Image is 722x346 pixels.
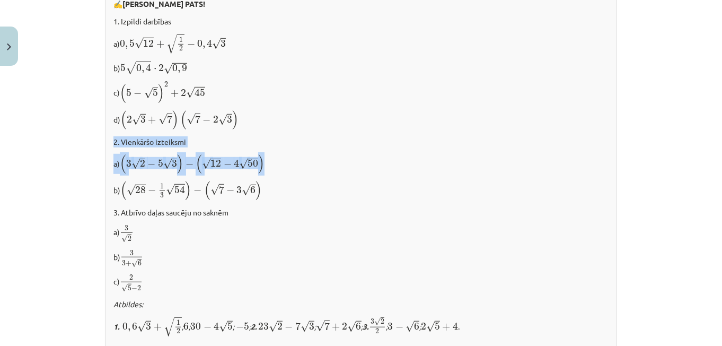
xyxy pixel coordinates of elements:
span: 5 [128,286,131,291]
span: 6 [251,186,256,194]
span: − [134,90,142,97]
span: 45 [195,89,205,97]
span: √ [127,185,135,196]
span: 3 [388,323,393,330]
span: ⋅ [154,68,156,71]
span: − [285,323,293,331]
span: √ [316,321,324,332]
span: 6 [356,323,362,330]
span: 2 [140,160,145,167]
span: √ [218,114,227,125]
span: + [154,323,162,331]
span: 3 [160,193,164,198]
span: 4 [453,322,458,330]
span: − [226,187,234,194]
span: 3 [309,323,314,330]
span: 2 [181,89,186,97]
span: 3 [221,40,226,47]
i: ; [369,322,420,331]
span: 5 [227,323,233,330]
span: − [131,286,137,291]
span: 3 [146,323,151,330]
span: 2 [277,323,283,330]
span: 7 [295,322,301,330]
span: √ [269,321,277,332]
span: 5 [158,160,163,167]
span: 3 [237,186,242,194]
span: + [156,40,164,48]
p: с) [113,274,609,292]
span: 4 [234,159,239,167]
span: 1 [160,184,164,189]
span: √ [121,235,128,243]
span: √ [210,184,219,195]
span: √ [131,259,138,267]
span: √ [137,321,146,332]
span: 6 [414,323,419,330]
span: 7 [324,322,330,330]
span: 3 [122,261,126,266]
span: 2 [137,286,141,291]
span: 9 [182,64,187,72]
span: 2 [213,116,218,123]
i: 1. [113,322,119,331]
span: ( [180,110,187,129]
span: − [202,116,210,124]
span: 23 [258,323,269,330]
span: 3 [227,116,232,123]
p: b) [113,180,609,201]
span: √ [126,62,136,74]
span: √ [186,87,195,98]
span: √ [348,321,356,332]
span: 12 [143,40,154,47]
span: 4 [207,39,212,47]
span: − [187,40,195,48]
span: √ [121,284,128,292]
span: √ [212,38,221,49]
span: √ [132,114,140,125]
p: a) [113,33,609,54]
span: 0 [136,64,142,72]
i: ; [419,322,458,331]
span: 2 [164,82,168,87]
span: 6 [138,261,142,266]
span: 6 [132,323,137,330]
span: + [126,261,131,266]
span: 28 [135,186,146,194]
p: 2. Vienkāršo izteiksmi [113,136,609,148]
span: √ [159,114,167,125]
span: − [147,160,155,168]
span: √ [164,317,174,336]
span: ( [120,110,127,129]
span: √ [239,158,248,169]
p: a) [113,224,609,243]
span: √ [166,34,177,54]
span: ) [258,154,265,174]
span: √ [219,321,227,332]
span: √ [301,321,309,332]
span: 3 [172,160,177,167]
span: 2 [129,275,133,280]
span: 7 [167,115,172,123]
span: 50 [248,160,258,167]
span: 5 [435,323,440,330]
span: 5 [129,40,135,47]
span: + [443,323,451,331]
span: , [142,68,144,73]
p: b) [113,60,609,75]
span: 7 [195,115,200,123]
img: icon-close-lesson-0947bae3869378f0d4975bcd49f059093ad1ed9edebbc8119c70593378902aed.svg [7,44,11,50]
span: ( [120,181,127,200]
span: 1 [177,320,180,325]
span: 5 [120,64,126,72]
span: − [395,323,403,331]
span: 2 [159,64,164,72]
span: √ [135,38,143,49]
p: 1. Izpildi darbības [113,16,609,27]
span: √ [426,321,435,332]
span: √ [374,317,381,325]
span: √ [242,185,251,196]
span: + [171,90,179,97]
span: ) [172,110,179,129]
span: 7 [219,186,224,194]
